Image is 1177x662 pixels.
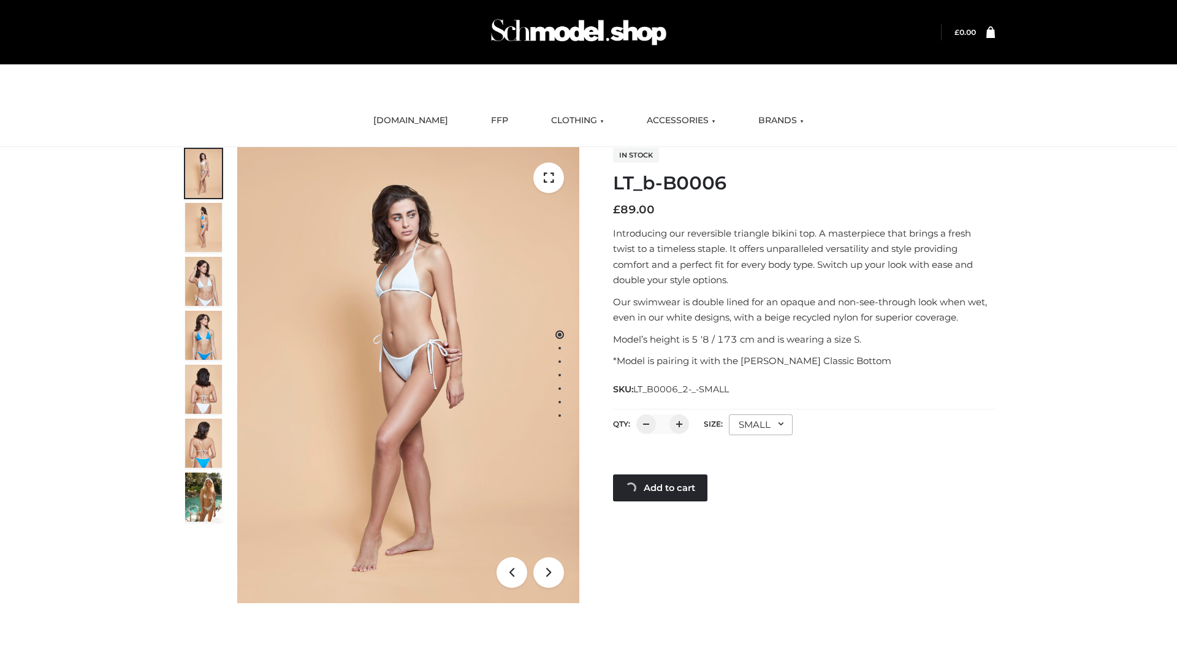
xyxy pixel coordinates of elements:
[749,107,813,134] a: BRANDS
[185,311,222,360] img: ArielClassicBikiniTop_CloudNine_AzureSky_OW114ECO_4-scaled.jpg
[613,226,995,288] p: Introducing our reversible triangle bikini top. A masterpiece that brings a fresh twist to a time...
[613,172,995,194] h1: LT_b-B0006
[185,257,222,306] img: ArielClassicBikiniTop_CloudNine_AzureSky_OW114ECO_3-scaled.jpg
[613,382,730,397] span: SKU:
[729,414,793,435] div: SMALL
[482,107,517,134] a: FFP
[613,353,995,369] p: *Model is pairing it with the [PERSON_NAME] Classic Bottom
[613,203,620,216] span: £
[613,203,655,216] bdi: 89.00
[487,8,671,56] img: Schmodel Admin 964
[954,28,976,37] a: £0.00
[638,107,725,134] a: ACCESSORIES
[613,332,995,348] p: Model’s height is 5 ‘8 / 173 cm and is wearing a size S.
[613,474,707,501] a: Add to cart
[185,203,222,252] img: ArielClassicBikiniTop_CloudNine_AzureSky_OW114ECO_2-scaled.jpg
[185,149,222,198] img: ArielClassicBikiniTop_CloudNine_AzureSky_OW114ECO_1-scaled.jpg
[954,28,976,37] bdi: 0.00
[237,147,579,603] img: ArielClassicBikiniTop_CloudNine_AzureSky_OW114ECO_1
[704,419,723,428] label: Size:
[613,294,995,325] p: Our swimwear is double lined for an opaque and non-see-through look when wet, even in our white d...
[954,28,959,37] span: £
[185,419,222,468] img: ArielClassicBikiniTop_CloudNine_AzureSky_OW114ECO_8-scaled.jpg
[613,419,630,428] label: QTY:
[185,473,222,522] img: Arieltop_CloudNine_AzureSky2.jpg
[364,107,457,134] a: [DOMAIN_NAME]
[542,107,613,134] a: CLOTHING
[633,384,729,395] span: LT_B0006_2-_-SMALL
[613,148,659,162] span: In stock
[185,365,222,414] img: ArielClassicBikiniTop_CloudNine_AzureSky_OW114ECO_7-scaled.jpg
